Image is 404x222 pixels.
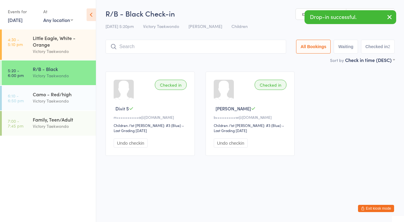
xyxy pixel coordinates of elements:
[33,123,91,130] div: Victory Taekwondo
[358,205,394,212] button: Exit kiosk mode
[214,115,289,120] div: b•••••••••••w@[DOMAIN_NAME]
[231,23,248,29] span: Children
[33,72,91,79] div: Victory Taekwondo
[216,105,251,112] span: [PERSON_NAME]
[114,138,148,148] button: Undo checkin
[33,116,91,123] div: Family, Teen/Adult
[106,8,395,18] h2: R/B - Black Check-in
[330,57,344,63] label: Sort by
[214,138,248,148] button: Undo checkin
[8,93,24,103] time: 6:10 - 6:50 pm
[33,66,91,72] div: R/B - Black
[188,23,222,29] span: [PERSON_NAME]
[155,80,187,90] div: Checked in
[214,123,284,133] span: / 1st [PERSON_NAME]: #3 (Blue) – Last Grading [DATE]
[8,37,23,47] time: 4:30 - 5:10 pm
[114,123,128,128] div: Children
[2,60,96,85] a: 5:20 -6:00 pmR/B - BlackVictory Taekwondo
[8,119,23,128] time: 7:00 - 7:45 pm
[255,80,286,90] div: Checked in
[214,123,228,128] div: Children
[33,91,91,97] div: Camo - Red/high
[8,17,23,23] a: [DATE]
[8,7,37,17] div: Events for
[305,10,396,24] div: Drop-in successful.
[334,40,358,54] button: Waiting
[388,44,390,49] div: 2
[33,48,91,55] div: Victory Taekwondo
[296,40,331,54] button: All Bookings
[106,23,134,29] span: [DATE] 5:20pm
[115,105,129,112] span: Divit S
[2,111,96,136] a: 7:00 -7:45 pmFamily, Teen/AdultVictory Taekwondo
[143,23,179,29] span: Victory Taekwondo
[33,97,91,104] div: Victory Taekwondo
[2,29,96,60] a: 4:30 -5:10 pmLittle Eagle, White - OrangeVictory Taekwondo
[8,68,24,78] time: 5:20 - 6:00 pm
[2,86,96,110] a: 6:10 -6:50 pmCamo - Red/highVictory Taekwondo
[106,40,286,54] input: Search
[43,17,73,23] div: Any location
[33,35,91,48] div: Little Eagle, White - Orange
[345,57,395,63] div: Check in time (DESC)
[114,115,188,120] div: m••••••••••••a@[DOMAIN_NAME]
[114,123,184,133] span: / 1st [PERSON_NAME]: #3 (Blue) – Last Grading [DATE]
[43,7,73,17] div: At
[361,40,395,54] button: Checked in2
